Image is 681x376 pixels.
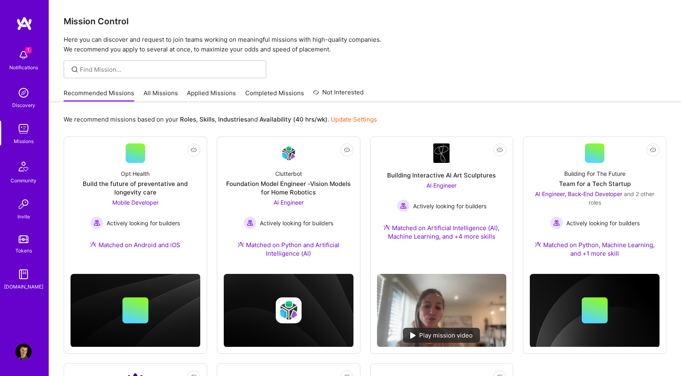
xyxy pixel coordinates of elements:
[344,147,350,153] i: icon EyeClosed
[497,147,503,153] i: icon EyeClosed
[90,216,103,229] img: Actively looking for builders
[313,88,364,102] a: Not Interested
[14,137,34,145] div: Missions
[535,190,622,197] span: AI Engineer, Back-End Developer
[530,241,660,258] div: Matched on Python, Machine Learning, and +1 more skill
[71,179,200,197] div: Build the future of preventative and longevity care
[260,219,333,227] span: Actively looking for builders
[9,63,38,72] div: Notifications
[550,216,563,229] img: Actively looking for builders
[377,224,507,241] div: Matched on Artificial Intelligence (AI), Machine Learning, and +4 more skills
[15,196,32,212] img: Invite
[180,115,196,123] b: Roles
[80,65,260,74] input: Find Mission...
[4,282,43,291] div: [DOMAIN_NAME]
[397,199,410,212] img: Actively looking for builders
[71,274,200,347] img: cover
[564,169,625,178] div: Building For The Future
[275,169,302,178] div: Clutterbot
[377,274,507,347] img: No Mission
[224,241,353,258] div: Matched on Python and Artificial Intelligence (AI)
[11,176,36,185] div: Community
[279,144,298,163] img: Company Logo
[383,224,390,231] img: Ateam Purple Icon
[12,101,35,109] div: Discovery
[64,89,134,102] a: Recommended Missions
[224,179,353,197] div: Foundation Model Engineer -Vision Models for Home Robotics
[19,235,28,243] img: tokens
[15,246,32,255] div: Tokens
[112,199,158,206] span: Mobile Developer
[143,89,178,102] a: All Missions
[559,179,631,188] div: Team for a Tech Startup
[15,344,32,360] img: User Avatar
[14,157,33,176] img: Community
[218,115,247,123] b: Industries
[187,89,236,102] a: Applied Missions
[331,115,377,123] a: Update Settings
[413,202,486,210] span: Actively looking for builders
[191,147,197,153] i: icon EyeClosed
[410,332,416,339] img: play
[17,212,30,221] div: Invite
[15,85,32,101] img: discovery
[403,328,480,343] div: Play mission video
[224,143,353,267] a: Company LogoClutterbotFoundation Model Engineer -Vision Models for Home RoboticsAI Engineer Activ...
[535,241,541,248] img: Ateam Purple Icon
[224,274,353,347] img: cover
[387,171,496,179] div: Building Interactive AI Art Sculptures
[90,241,96,248] img: Ateam Purple Icon
[25,47,32,53] span: 1
[64,115,377,124] p: We recommend missions based on your , , and .
[15,266,32,282] img: guide book
[70,65,79,74] i: icon SearchGrey
[530,143,660,267] a: Building For The FutureTeam for a Tech StartupAI Engineer, Back-End Developer and 2 other rolesAc...
[121,169,150,178] div: Opt Health
[199,115,215,123] b: Skills
[433,143,450,163] img: Company Logo
[16,16,32,31] img: logo
[64,16,666,26] h3: Mission Control
[530,274,660,347] img: cover
[259,115,328,123] b: Availability (40 hrs/wk)
[90,241,180,249] div: Matched on Android and iOS
[377,143,507,267] a: Company LogoBuilding Interactive AI Art SculpturesAI Engineer Actively looking for buildersActive...
[566,219,640,227] span: Actively looking for builders
[71,143,200,259] a: Opt HealthBuild the future of preventative and longevity careMobile Developer Actively looking fo...
[245,89,304,102] a: Completed Missions
[274,199,304,206] span: AI Engineer
[276,297,302,323] img: Company logo
[15,47,32,63] img: bell
[238,241,244,248] img: Ateam Purple Icon
[64,35,666,54] p: Here you can discover and request to join teams working on meaningful missions with high-quality ...
[244,216,257,229] img: Actively looking for builders
[650,147,656,153] i: icon EyeClosed
[15,121,32,137] img: teamwork
[107,219,180,227] span: Actively looking for builders
[426,182,456,189] span: AI Engineer
[13,344,34,360] a: User Avatar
